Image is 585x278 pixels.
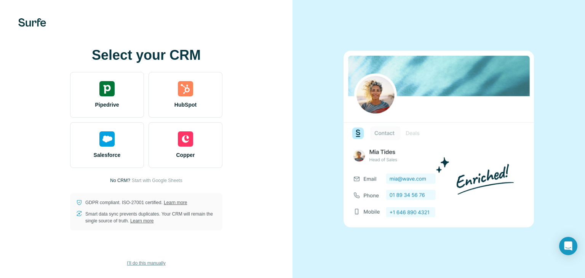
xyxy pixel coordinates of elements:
[94,151,121,159] span: Salesforce
[559,237,577,255] div: Open Intercom Messenger
[178,81,193,96] img: hubspot's logo
[70,48,222,63] h1: Select your CRM
[99,131,115,147] img: salesforce's logo
[127,260,165,267] span: I’ll do this manually
[176,151,195,159] span: Copper
[132,177,182,184] button: Start with Google Sheets
[85,199,187,206] p: GDPR compliant. ISO-27001 certified.
[174,101,197,109] span: HubSpot
[85,211,216,224] p: Smart data sync prevents duplicates. Your CRM will remain the single source of truth.
[130,218,153,224] a: Learn more
[164,200,187,205] a: Learn more
[18,18,46,27] img: Surfe's logo
[110,177,130,184] p: No CRM?
[99,81,115,96] img: pipedrive's logo
[121,257,171,269] button: I’ll do this manually
[95,101,119,109] span: Pipedrive
[178,131,193,147] img: copper's logo
[344,51,534,227] img: none image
